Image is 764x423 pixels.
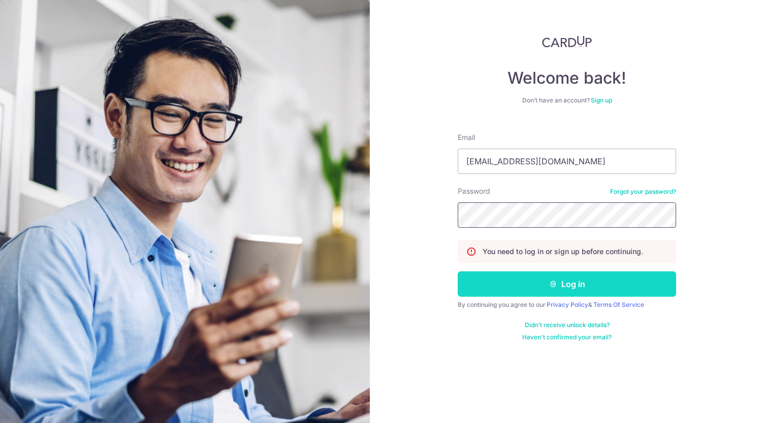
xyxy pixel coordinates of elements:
[458,132,475,143] label: Email
[593,301,644,308] a: Terms Of Service
[458,68,676,88] h4: Welcome back!
[483,246,643,257] p: You need to log in or sign up before continuing.
[547,301,588,308] a: Privacy Policy
[458,271,676,297] button: Log in
[542,36,592,48] img: CardUp Logo
[525,321,610,329] a: Didn't receive unlock details?
[522,333,612,341] a: Haven't confirmed your email?
[458,301,676,309] div: By continuing you agree to our &
[458,186,490,196] label: Password
[458,149,676,174] input: Enter your Email
[591,96,612,104] a: Sign up
[610,188,676,196] a: Forgot your password?
[458,96,676,104] div: Don’t have an account?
